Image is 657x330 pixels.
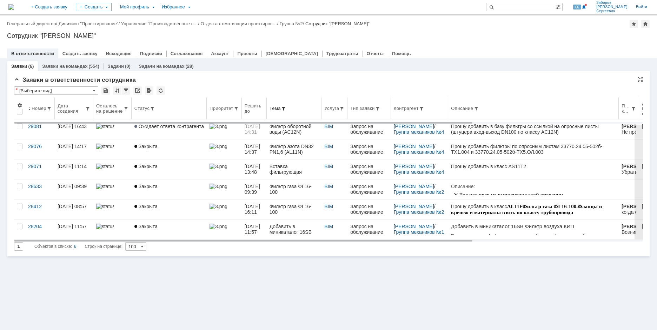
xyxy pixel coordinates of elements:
div: Описание [451,106,473,111]
div: Запрос на обслуживание [350,184,388,195]
div: / [121,21,201,26]
span: Быстрая фильтрация по атрибуту [150,106,155,111]
span: Закрыта [134,224,158,229]
div: (554) [88,64,99,69]
div: 29081 [28,124,52,129]
span: Быстрая фильтрация по атрибуту [339,106,345,111]
a: [DATE] 16:11 [242,199,267,219]
a: statusbar-60 (1).png [93,139,132,159]
i: Строк на странице: [34,242,122,251]
div: Фильтрация... [122,86,130,95]
a: Запрос на обслуживание [347,119,391,139]
a: [DATE] 11:57 [242,219,267,239]
span: [DATE] 11:57 [245,224,261,235]
a: BIM [324,184,333,189]
th: Осталось на решение [93,98,132,119]
a: 3.png [207,219,242,239]
span: [DATE] 13:48 [245,164,261,175]
div: Последний комментарий [622,103,631,114]
a: [PERSON_NAME] [394,144,434,149]
a: Запрос на обслуживание [347,179,391,199]
span: Быстрая фильтрация по атрибуту [46,106,52,111]
a: [DATE] 11:14 [55,159,93,179]
a: Запрос на обслуживание [347,199,391,219]
div: Запрос на обслуживание [350,224,388,235]
a: BIM [324,204,333,209]
div: [DATE] 11:57 [58,224,87,229]
a: Группа механиков №2 [394,189,444,195]
div: / [280,21,305,26]
a: Проекты [237,51,257,56]
div: Фильтр оборотной воды (AC12N) [270,124,319,135]
div: / [394,224,446,235]
a: [DATE] 16:43 [55,119,93,139]
div: Решить до [245,103,264,114]
a: Перейти на домашнюю страницу [8,4,14,10]
img: statusbar-100 (1).png [96,184,114,189]
div: Экспорт списка [145,86,153,95]
a: Отдел автоматизации проектиров… [200,21,277,26]
span: Расширенный поиск [555,3,562,10]
a: Ожидает ответа контрагента [132,119,207,139]
div: Добавить в миникаталог 16SB Фильтр воздуха КИП [270,224,319,235]
div: / [394,124,446,135]
span: Закрыта [134,204,158,209]
a: statusbar-100 (1).png [93,119,132,139]
th: Тема [267,98,322,119]
div: / [200,21,279,26]
div: [DATE] 11:14 [58,164,87,169]
span: Закрыта [134,184,158,189]
a: Подписки [140,51,162,56]
img: 3.png [210,124,227,129]
div: / [394,144,446,155]
a: 3.png [207,159,242,179]
a: Фильтр газа ФГ16-100 [267,199,322,219]
div: Тип заявки [350,106,374,111]
span: Зиборов [596,1,628,5]
span: 66 [573,5,581,9]
a: Закрыта [132,219,207,239]
img: 3.png [210,144,227,149]
img: 3.png [210,224,227,229]
a: [DATE] 14:17 [55,139,93,159]
div: Контрагент [394,106,419,111]
span: Быстрая фильтрация по атрибуту [85,106,91,111]
div: 28633 [28,184,52,189]
a: 3.png [207,199,242,219]
img: logo [8,4,14,10]
div: (6) [28,64,34,69]
a: [DATE] 13:48 [242,159,267,179]
a: Группа механиков №1 [394,229,444,235]
span: [DATE] 14:37 [245,144,261,155]
a: Дивизион "Проектирование" [59,21,119,26]
a: Вставка фильтрующая Ø630х6 (AS11Т2) [267,159,322,179]
div: Дата создания [58,103,85,114]
a: 29076 [25,139,55,159]
div: Запрос на обслуживание [350,144,388,155]
img: 3.png [210,204,227,209]
a: 3.png [207,119,242,139]
div: На всю страницу [637,77,643,82]
a: Исходящие [106,51,132,56]
span: Быстрая фильтрация по атрибуту [375,106,380,111]
div: 28204 [28,224,52,229]
div: [DATE] 09:39 [58,184,87,189]
span: Быстрая фильтрация по атрибуту [473,106,479,111]
a: Управление "Производственные с… [121,21,198,26]
div: Услуга [324,106,339,111]
a: Группа механиков №4 [394,169,444,175]
div: Запрос на обслуживание [350,164,388,175]
div: Добавить в избранное [630,20,638,28]
div: (28) [186,64,194,69]
a: Перейти к работе в системе/> [3,15,74,21]
div: Скопировать ссылку на список [133,86,142,95]
a: 3.png [207,139,242,159]
a: 28412 [25,199,55,219]
div: Фильтр газа ФГ16-100 [270,184,319,195]
a: [DEMOGRAPHIC_DATA] [266,51,318,56]
img: 3.png [210,184,227,189]
a: Закрыта [132,199,207,219]
a: Фильтр оборотной воды (AC12N) [267,119,322,139]
div: Обновлять список [157,86,165,95]
a: Генеральный директор [7,21,56,26]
